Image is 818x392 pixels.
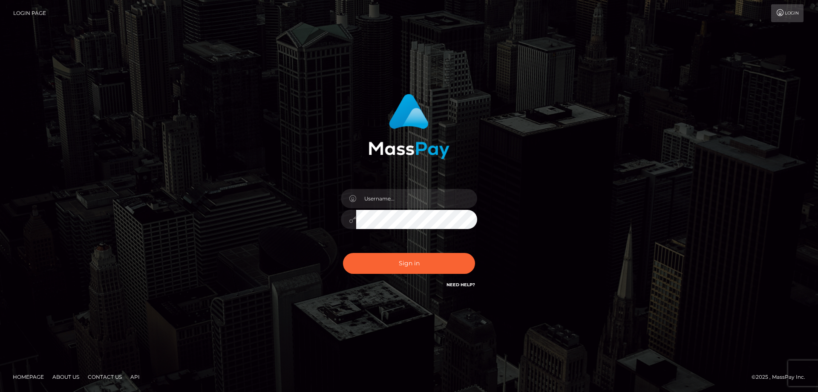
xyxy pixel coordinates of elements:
a: Login Page [13,4,46,22]
a: Need Help? [446,282,475,287]
a: Homepage [9,370,47,383]
img: MassPay Login [369,94,449,159]
a: API [127,370,143,383]
a: About Us [49,370,83,383]
a: Contact Us [84,370,125,383]
div: © 2025 , MassPay Inc. [752,372,812,382]
button: Sign in [343,253,475,274]
input: Username... [356,189,477,208]
a: Login [771,4,804,22]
